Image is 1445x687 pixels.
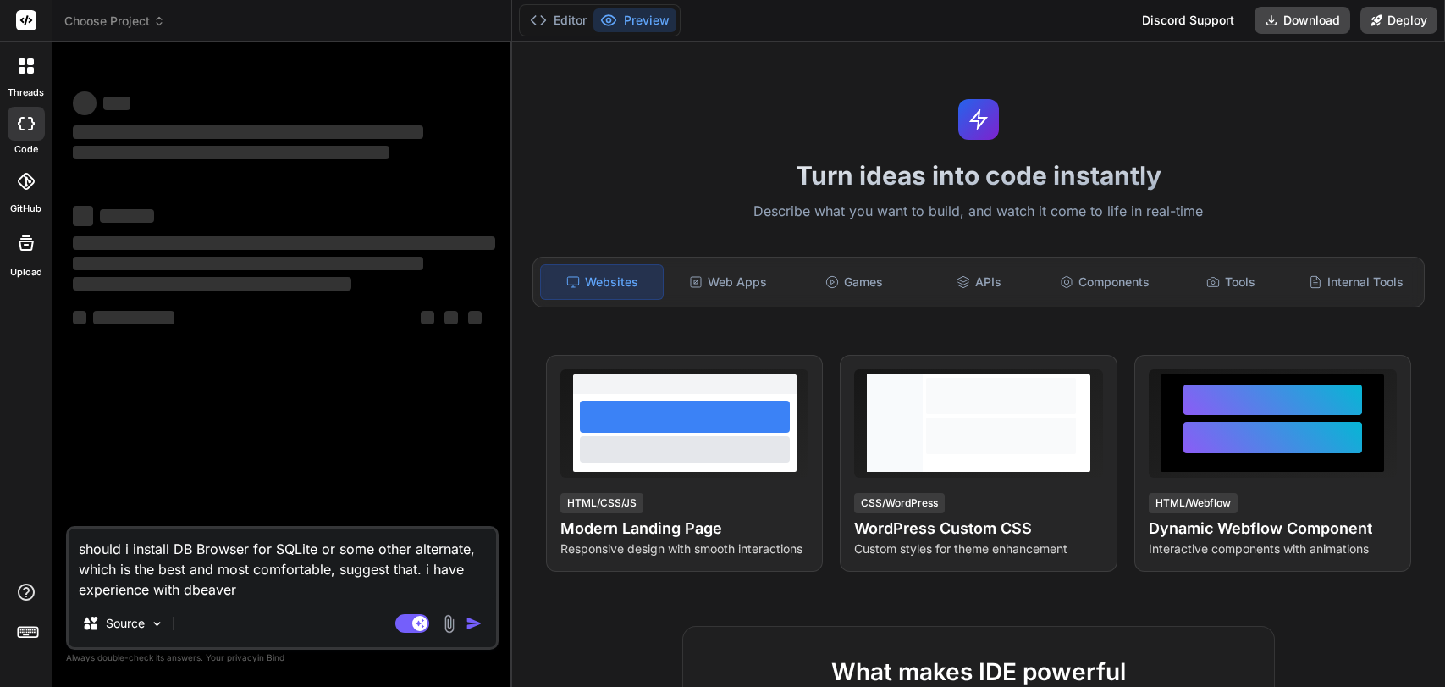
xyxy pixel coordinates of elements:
span: ‌ [73,257,423,270]
span: ‌ [73,311,86,324]
label: Upload [10,265,42,280]
span: ‌ [468,311,482,324]
img: Pick Models [150,617,164,631]
div: Internal Tools [1295,264,1417,300]
p: Responsive design with smooth interactions [560,540,808,557]
label: code [14,142,38,157]
label: GitHub [10,202,41,216]
span: Choose Project [64,13,165,30]
p: Source [106,615,145,632]
label: threads [8,86,44,100]
div: Websites [540,264,664,300]
div: Games [792,264,914,300]
button: Deploy [1360,7,1437,34]
div: APIs [918,264,1040,300]
span: ‌ [444,311,458,324]
h4: Dynamic Webflow Component [1149,517,1397,540]
div: Components [1044,264,1166,300]
span: ‌ [93,311,174,324]
button: Preview [593,8,676,32]
span: ‌ [421,311,434,324]
div: CSS/WordPress [854,493,945,513]
span: ‌ [73,206,93,226]
img: icon [466,615,483,632]
p: Always double-check its answers. Your in Bind [66,650,499,666]
button: Editor [523,8,593,32]
span: ‌ [73,277,351,291]
p: Interactive components with animations [1149,540,1397,557]
p: Describe what you want to build, and watch it come to life in real-time [522,201,1435,223]
span: ‌ [103,97,130,110]
p: Custom styles for theme enhancement [854,540,1102,557]
span: ‌ [100,209,154,223]
h4: Modern Landing Page [560,517,808,540]
textarea: should i install DB Browser for SQLite or some other alternate, which is the best and most comfor... [69,529,496,600]
span: ‌ [73,146,389,159]
h1: Turn ideas into code instantly [522,160,1435,191]
span: ‌ [73,125,423,139]
div: Discord Support [1132,7,1244,34]
div: Web Apps [667,264,789,300]
span: privacy [227,652,257,662]
button: Download [1255,7,1350,34]
div: Tools [1169,264,1291,300]
span: ‌ [73,91,97,115]
h4: WordPress Custom CSS [854,517,1102,540]
div: HTML/CSS/JS [560,493,643,513]
div: HTML/Webflow [1149,493,1238,513]
img: attachment [439,614,459,634]
span: ‌ [73,236,495,250]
